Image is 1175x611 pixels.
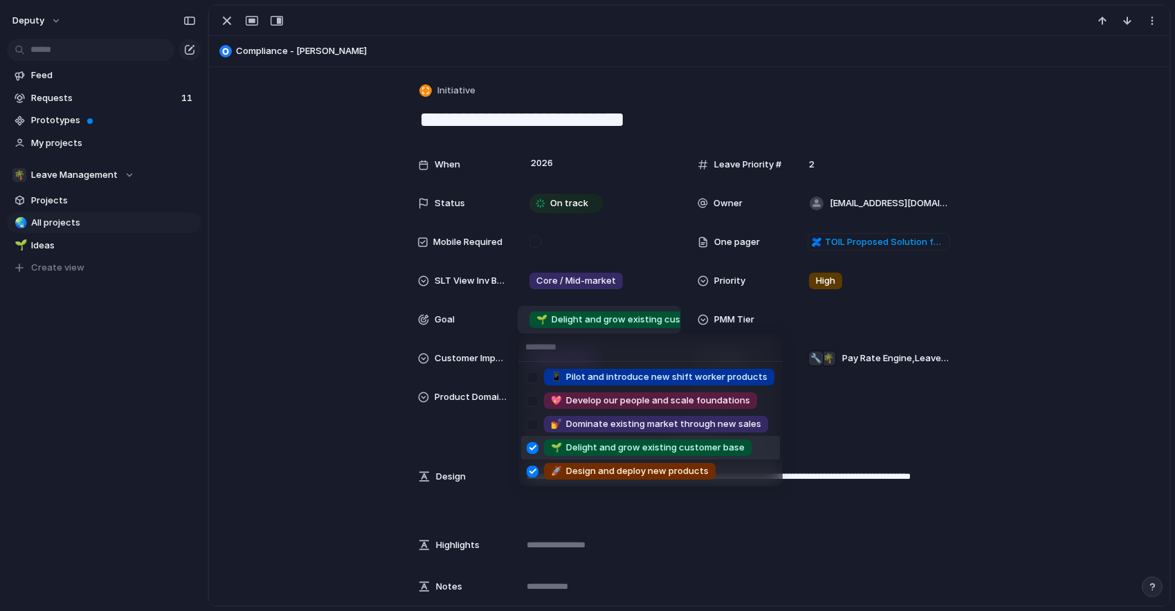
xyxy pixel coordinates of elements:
[551,417,761,431] span: Dominate existing market through new sales
[551,465,562,476] span: 🚀
[551,394,750,408] span: Develop our people and scale foundations
[551,394,562,405] span: 💖
[551,370,767,384] span: Pilot and introduce new shift worker products
[551,441,745,455] span: Delight and grow existing customer base
[551,464,709,478] span: Design and deploy new products
[551,371,562,382] span: 📱
[551,441,562,453] span: 🌱
[551,418,562,429] span: 💅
